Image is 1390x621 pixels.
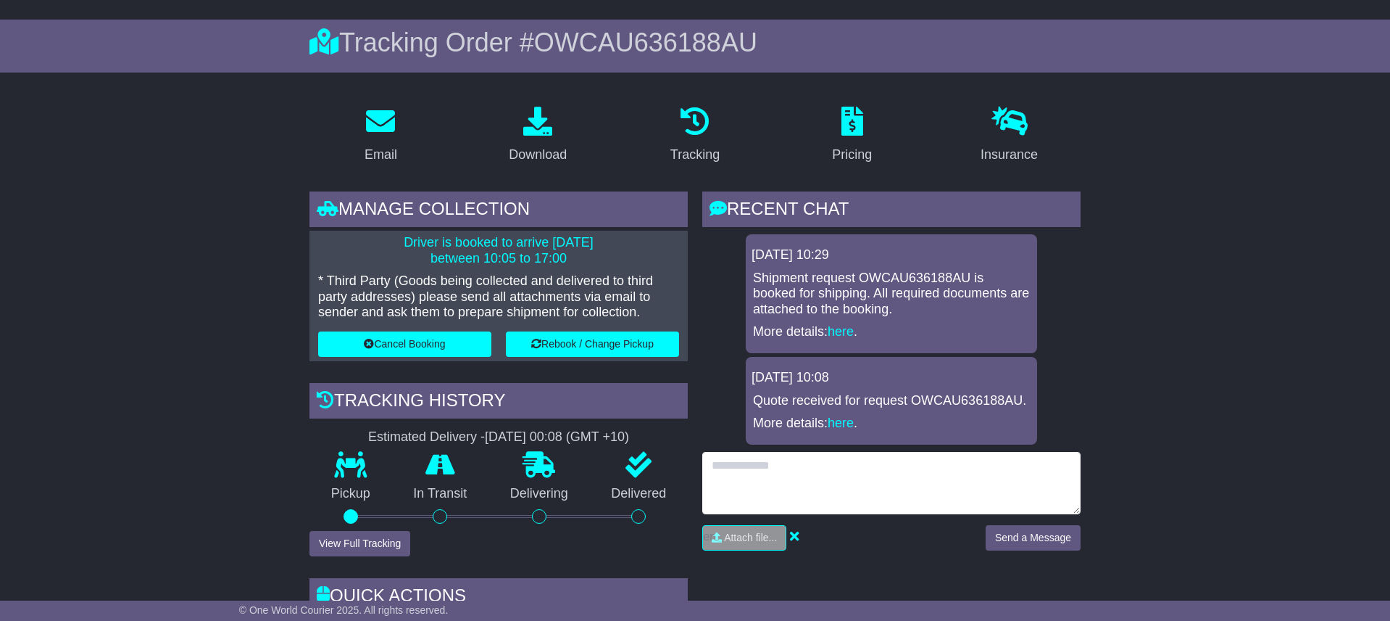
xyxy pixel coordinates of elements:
span: © One World Courier 2025. All rights reserved. [239,604,449,616]
a: Download [499,102,576,170]
div: [DATE] 00:08 (GMT +10) [485,429,629,445]
div: Tracking [670,145,720,165]
p: Shipment request OWCAU636188AU is booked for shipping. All required documents are attached to the... [753,271,1030,318]
div: Pricing [832,145,872,165]
a: here [828,416,854,430]
a: Insurance [971,102,1047,170]
a: here [828,324,854,339]
p: Delivering [488,486,590,502]
a: Email [355,102,407,170]
button: Send a Message [986,525,1081,551]
div: Download [509,145,567,165]
button: Cancel Booking [318,332,491,357]
p: Delivered [590,486,688,502]
div: RECENT CHAT [702,192,1081,231]
div: Quick Actions [309,578,688,617]
p: Pickup [309,486,392,502]
div: [DATE] 10:08 [752,370,1031,386]
div: Manage collection [309,192,688,231]
button: View Full Tracking [309,531,410,556]
p: More details: . [753,416,1030,432]
div: Email [365,145,397,165]
p: In Transit [392,486,489,502]
a: Pricing [823,102,881,170]
p: Quote received for request OWCAU636188AU. [753,393,1030,409]
div: [DATE] 10:29 [752,247,1031,263]
div: Tracking Order # [309,27,1081,58]
div: Insurance [981,145,1038,165]
p: More details: . [753,324,1030,340]
div: Tracking history [309,383,688,422]
span: OWCAU636188AU [534,28,757,57]
a: Tracking [661,102,729,170]
div: Estimated Delivery - [309,429,688,445]
p: * Third Party (Goods being collected and delivered to third party addresses) please send all atta... [318,274,679,321]
button: Rebook / Change Pickup [506,332,679,357]
p: Driver is booked to arrive [DATE] between 10:05 to 17:00 [318,235,679,266]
